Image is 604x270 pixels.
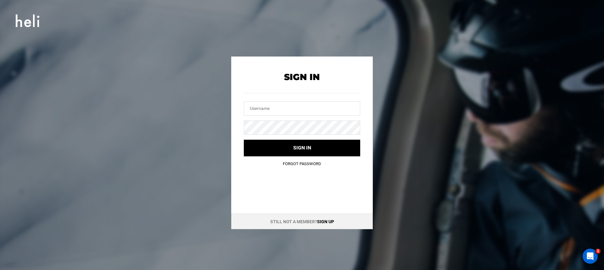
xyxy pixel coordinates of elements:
h2: Sign In [244,72,360,82]
a: Forgot Password [283,161,321,166]
button: Sign in [244,140,360,156]
input: Username [244,101,360,116]
span: 1 [596,249,601,254]
iframe: Intercom live chat [583,249,598,264]
a: Sign up [317,219,334,224]
div: Still not a member? [231,213,373,229]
